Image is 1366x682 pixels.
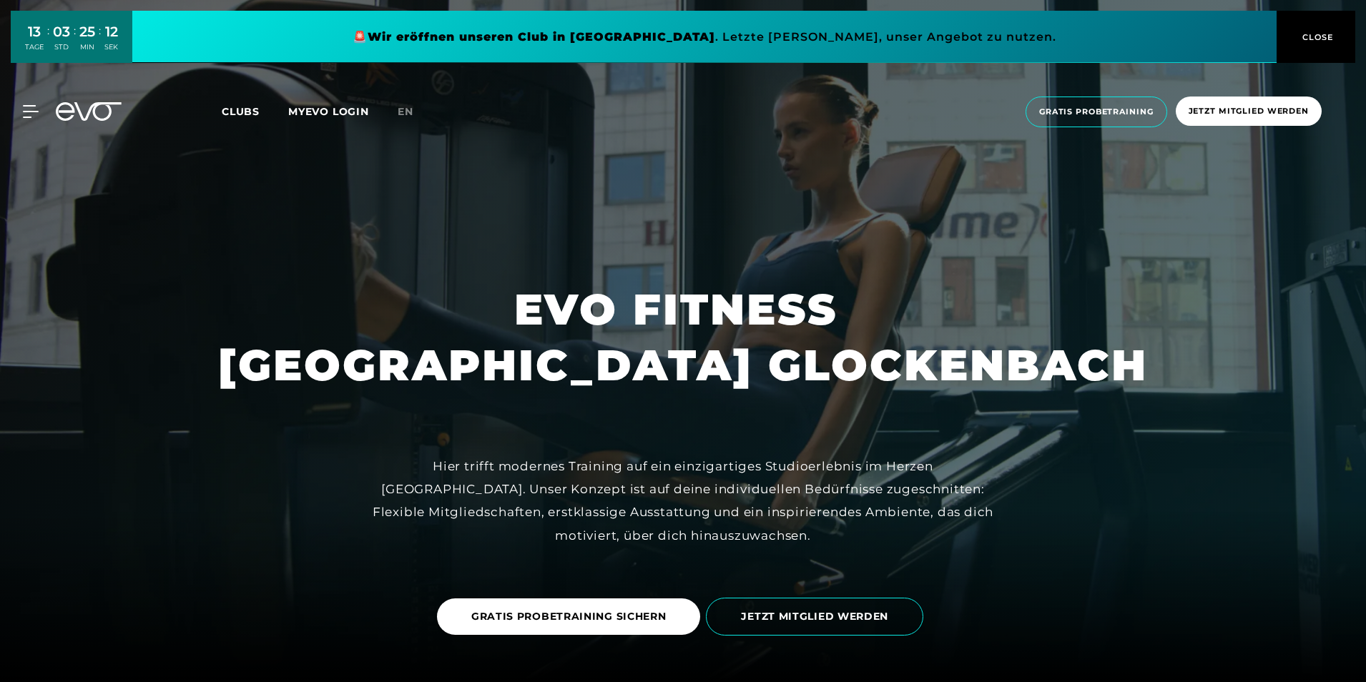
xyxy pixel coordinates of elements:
span: en [398,105,413,118]
div: Hier trifft modernes Training auf ein einzigartiges Studioerlebnis im Herzen [GEOGRAPHIC_DATA]. U... [361,455,1005,547]
span: GRATIS PROBETRAINING SICHERN [471,609,667,624]
div: : [74,23,76,61]
a: MYEVO LOGIN [288,105,369,118]
a: Jetzt Mitglied werden [1171,97,1326,127]
div: : [47,23,49,61]
span: JETZT MITGLIED WERDEN [741,609,888,624]
h1: EVO FITNESS [GEOGRAPHIC_DATA] GLOCKENBACH [218,282,1148,393]
a: JETZT MITGLIED WERDEN [706,587,929,646]
a: GRATIS PROBETRAINING SICHERN [437,588,707,646]
div: 12 [104,21,118,42]
a: Clubs [222,104,288,118]
a: en [398,104,431,120]
div: MIN [79,42,95,52]
div: STD [53,42,70,52]
div: SEK [104,42,118,52]
span: Clubs [222,105,260,118]
div: 13 [25,21,44,42]
div: 03 [53,21,70,42]
div: TAGE [25,42,44,52]
div: : [99,23,101,61]
span: CLOSE [1299,31,1334,44]
span: Gratis Probetraining [1039,106,1154,118]
button: CLOSE [1277,11,1355,63]
div: 25 [79,21,95,42]
span: Jetzt Mitglied werden [1189,105,1309,117]
a: Gratis Probetraining [1021,97,1171,127]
